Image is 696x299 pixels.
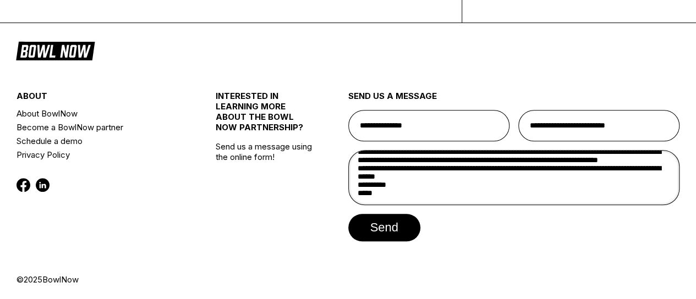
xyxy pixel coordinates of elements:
[348,214,420,241] button: send
[17,274,679,285] div: © 2025 BowlNow
[17,134,182,148] a: Schedule a demo
[17,91,182,107] div: about
[348,91,680,110] div: send us a message
[216,91,315,141] div: INTERESTED IN LEARNING MORE ABOUT THE BOWL NOW PARTNERSHIP?
[17,120,182,134] a: Become a BowlNow partner
[17,148,182,162] a: Privacy Policy
[17,107,182,120] a: About BowlNow
[216,67,315,274] div: Send us a message using the online form!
